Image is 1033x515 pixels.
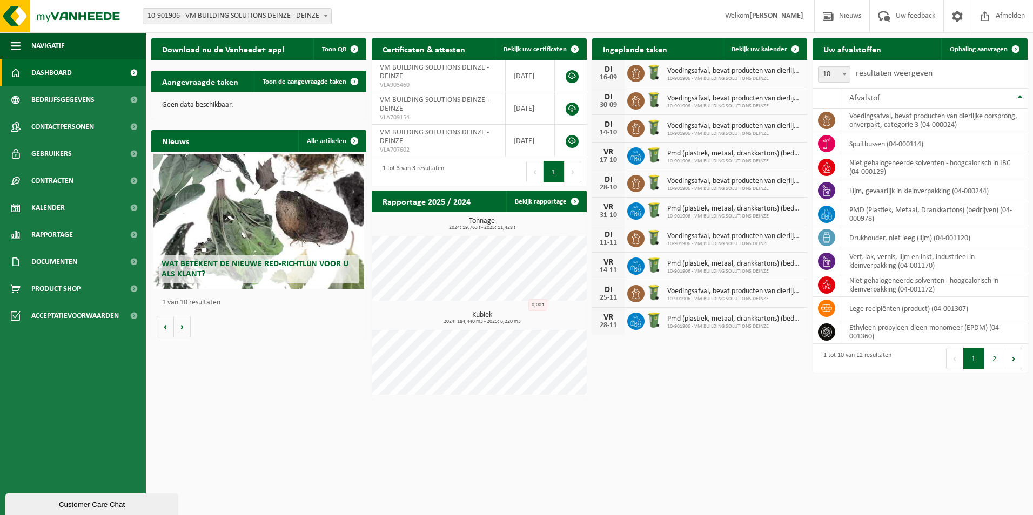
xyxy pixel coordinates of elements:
[544,161,565,182] button: 1
[813,38,892,59] h2: Uw afvalstoffen
[598,286,619,294] div: DI
[143,8,332,24] span: 10-901906 - VM BUILDING SOLUTIONS DEINZE - DEINZE
[841,226,1028,249] td: drukhouder, niet leeg (lijm) (04-001120)
[377,218,587,231] h3: Tonnage
[598,239,619,247] div: 11-11
[174,316,191,337] button: Volgende
[841,297,1028,320] td: lege recipiënten (product) (04-001307)
[254,71,365,92] a: Toon de aangevraagde taken
[31,140,72,167] span: Gebruikers
[849,94,880,103] span: Afvalstof
[856,69,933,78] label: resultaten weergeven
[506,92,555,125] td: [DATE]
[598,175,619,184] div: DI
[31,194,65,221] span: Kalender
[598,212,619,219] div: 31-10
[667,177,802,186] span: Voedingsafval, bevat producten van dierlijke oorsprong, onverpakt, categorie 3
[667,323,802,330] span: 10-901906 - VM BUILDING SOLUTIONS DEINZE
[667,296,802,302] span: 10-901906 - VM BUILDING SOLUTIONS DEINZE
[31,113,94,140] span: Contactpersonen
[598,65,619,74] div: DI
[31,248,77,275] span: Documenten
[598,120,619,129] div: DI
[819,67,850,82] span: 10
[598,184,619,192] div: 28-10
[667,268,802,275] span: 10-901906 - VM BUILDING SOLUTIONS DEINZE
[372,191,481,212] h2: Rapportage 2025 / 2024
[162,101,355,109] p: Geen data beschikbaar.
[645,228,663,247] img: WB-0140-HPE-GN-50
[598,93,619,101] div: DI
[31,167,73,194] span: Contracten
[841,155,1028,179] td: niet gehalogeneerde solventen - hoogcalorisch in IBC (04-000129)
[298,130,365,152] a: Alle artikelen
[372,38,476,59] h2: Certificaten & attesten
[162,260,348,279] span: Wat betekent de nieuwe RED-richtlijn voor u als klant?
[645,256,663,274] img: WB-0240-HPE-GN-50
[598,258,619,267] div: VR
[841,273,1028,297] td: niet gehalogeneerde solventen - hoogcalorisch in kleinverpakking (04-001172)
[667,241,802,247] span: 10-901906 - VM BUILDING SOLUTIONS DEINZE
[380,128,489,145] span: VM BUILDING SOLUTIONS DEINZE - DEINZE
[667,94,802,103] span: Voedingsafval, bevat producten van dierlijke oorsprong, onverpakt, categorie 3
[645,201,663,219] img: WB-0240-HPE-GN-50
[667,122,802,131] span: Voedingsafval, bevat producten van dierlijke oorsprong, onverpakt, categorie 3
[598,74,619,82] div: 16-09
[143,9,331,24] span: 10-901906 - VM BUILDING SOLUTIONS DEINZE - DEINZE
[667,131,802,137] span: 10-901906 - VM BUILDING SOLUTIONS DEINZE
[984,348,1005,369] button: 2
[667,186,802,192] span: 10-901906 - VM BUILDING SOLUTIONS DEINZE
[565,161,581,182] button: Next
[598,294,619,302] div: 25-11
[598,148,619,157] div: VR
[818,347,891,370] div: 1 tot 10 van 12 resultaten
[667,158,802,165] span: 10-901906 - VM BUILDING SOLUTIONS DEINZE
[380,113,497,122] span: VLA709154
[645,173,663,192] img: WB-0140-HPE-GN-50
[841,109,1028,132] td: voedingsafval, bevat producten van dierlijke oorsprong, onverpakt, categorie 3 (04-000024)
[598,203,619,212] div: VR
[377,225,587,231] span: 2024: 19,763 t - 2025: 11,428 t
[263,78,346,85] span: Toon de aangevraagde taken
[377,160,444,184] div: 1 tot 3 van 3 resultaten
[950,46,1008,53] span: Ophaling aanvragen
[645,63,663,82] img: WB-0140-HPE-GN-50
[667,150,802,158] span: Pmd (plastiek, metaal, drankkartons) (bedrijven)
[313,38,365,60] button: Toon QR
[841,202,1028,226] td: PMD (Plastiek, Metaal, Drankkartons) (bedrijven) (04-000978)
[598,157,619,164] div: 17-10
[598,267,619,274] div: 14-11
[841,249,1028,273] td: verf, lak, vernis, lijm en inkt, industrieel in kleinverpakking (04-001170)
[598,101,619,109] div: 30-09
[506,125,555,157] td: [DATE]
[377,319,587,324] span: 2024: 184,440 m3 - 2025: 6,220 m3
[528,299,547,311] div: 0,00 t
[5,491,180,515] iframe: chat widget
[380,146,497,154] span: VLA707602
[31,59,72,86] span: Dashboard
[31,302,119,329] span: Acceptatievoorwaarden
[506,191,586,212] a: Bekijk rapportage
[506,60,555,92] td: [DATE]
[151,71,249,92] h2: Aangevraagde taken
[645,118,663,137] img: WB-0140-HPE-GN-50
[963,348,984,369] button: 1
[380,96,489,113] span: VM BUILDING SOLUTIONS DEINZE - DEINZE
[723,38,806,60] a: Bekijk uw kalender
[380,64,489,80] span: VM BUILDING SOLUTIONS DEINZE - DEINZE
[841,179,1028,202] td: lijm, gevaarlijk in kleinverpakking (04-000244)
[598,322,619,329] div: 28-11
[31,86,95,113] span: Bedrijfsgegevens
[31,275,81,302] span: Product Shop
[153,154,364,289] a: Wat betekent de nieuwe RED-richtlijn voor u als klant?
[162,299,361,307] p: 1 van 10 resultaten
[645,91,663,109] img: WB-0140-HPE-GN-50
[667,205,802,213] span: Pmd (plastiek, metaal, drankkartons) (bedrijven)
[592,38,678,59] h2: Ingeplande taken
[31,32,65,59] span: Navigatie
[667,213,802,220] span: 10-901906 - VM BUILDING SOLUTIONS DEINZE
[151,130,200,151] h2: Nieuws
[667,76,802,82] span: 10-901906 - VM BUILDING SOLUTIONS DEINZE
[667,103,802,110] span: 10-901906 - VM BUILDING SOLUTIONS DEINZE
[732,46,787,53] span: Bekijk uw kalender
